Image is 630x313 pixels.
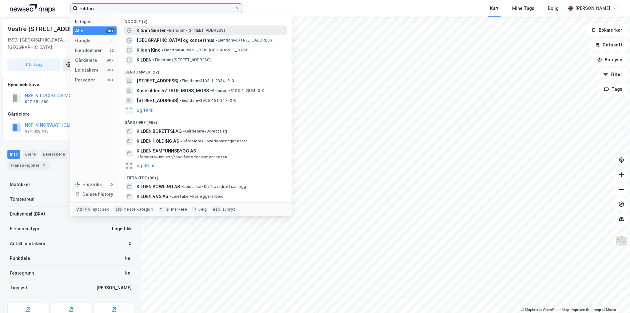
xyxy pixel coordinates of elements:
span: • [216,38,217,42]
div: Eiendommer (22) [119,65,292,76]
span: Eiendom • [STREET_ADDRESS] [153,57,211,62]
span: • [180,98,181,103]
div: 99+ [106,68,114,73]
div: Datasett [70,150,93,159]
div: velg [198,207,207,212]
div: Leietakere [41,150,67,159]
span: Gårdeiere • Hovedkontortjenester [180,139,247,144]
span: KILDEN [137,56,152,64]
span: Gårdeiere • Innvest/fond åpne for allmennheten [137,155,227,160]
div: 1599, [GEOGRAPHIC_DATA], [GEOGRAPHIC_DATA] [7,36,106,51]
span: [GEOGRAPHIC_DATA] og konserthus [137,37,214,44]
div: Antall leietakere [10,240,45,247]
div: Kart [490,5,499,12]
div: Gårdeiere [75,57,97,64]
div: [PERSON_NAME] [575,5,610,12]
div: 924 029 013 [25,129,49,134]
span: KILDEN HOLDING AS [137,137,179,145]
div: tab [114,206,123,212]
div: Gårdeiere [8,110,134,118]
div: Logistikk [112,225,132,232]
span: [STREET_ADDRESS] [137,77,178,85]
div: avbryt [222,207,235,212]
div: Gårdeiere (99+) [119,115,292,126]
div: 99+ [106,77,114,82]
div: Google (4) [119,14,292,26]
div: 927 781 689 [25,99,49,104]
a: Mapbox [521,308,538,312]
span: Eiendom • [STREET_ADDRESS] [216,38,273,43]
div: Alle [75,27,83,34]
div: Kategori [75,19,117,24]
span: KILDEN VVS AS [137,193,168,200]
div: 22 [109,48,114,53]
div: Ctrl + k [75,206,92,212]
div: Eiere [23,150,38,159]
span: Kasekilden 57, 1519, MOSS, MOSS [137,87,209,94]
button: Tags [599,83,628,95]
div: Nei [125,255,132,262]
div: 4 [109,38,114,43]
div: Leietakere (99+) [119,171,292,182]
span: • [169,194,171,199]
span: • [162,48,164,52]
iframe: Chat Widget [599,283,630,313]
div: Delete history [82,191,113,198]
div: 0 [129,240,132,247]
span: Gårdeiere • Borettslag [183,129,227,134]
button: Bokmerker [586,24,628,36]
button: Filter [598,68,628,81]
div: Hjemmelshaver [8,81,134,88]
div: Leietakere [75,66,99,74]
span: Eiendom • [STREET_ADDRESS] [167,28,225,33]
button: Tag [7,58,60,71]
div: Punktleie [10,255,30,262]
div: Festegrunn [10,269,34,277]
span: • [183,129,185,133]
img: logo.a4113a55bc3d86da70a041830d287a7e.svg [10,4,55,13]
span: Leietaker • Drift av idrettsanlegg [181,184,246,189]
div: Google [75,37,91,44]
div: 99+ [106,28,114,33]
div: neste kategori [124,207,153,212]
span: • [210,88,212,93]
input: Søk på adresse, matrikkel, gårdeiere, leietakere eller personer [78,4,235,13]
span: Leietaker • Rørleggerarbeid [169,194,224,199]
span: • [180,78,181,83]
span: • [153,57,155,62]
span: Eiendom • 3905-151-247-0-0 [180,98,237,103]
div: Nei [125,269,132,277]
div: 99+ [106,58,114,63]
div: esc [212,206,221,212]
div: Historikk [75,181,102,188]
span: Kilden Kino [137,46,161,54]
span: • [167,28,169,33]
div: Bruksareal (BRA) [10,210,45,218]
div: Vestre [STREET_ADDRESS] [7,24,88,34]
div: Bolig [548,5,559,12]
img: Z [616,235,627,247]
div: Mine Tags [512,5,534,12]
span: KILDEN BORETTSLAG [137,128,182,135]
a: Improve this map [571,308,601,312]
span: [STREET_ADDRESS] [137,97,178,104]
div: 7 [41,162,47,168]
div: Personer [75,76,95,84]
div: markere [171,207,187,212]
div: Eiendommer [75,47,102,54]
div: Eiendomstype [10,225,41,232]
button: og 96 til [137,162,154,169]
span: Eiendom • 3103-1-2834-0-0 [180,78,234,83]
div: 0 [109,182,114,187]
div: Matrikkel [10,181,30,188]
span: • [180,139,182,143]
button: Analyse [592,53,628,66]
div: Info [7,150,20,159]
span: Kilden Senter [137,27,166,34]
button: Datasett [590,39,628,51]
span: KILDEN SAMFUNNSBYGG AS [137,147,284,155]
div: [PERSON_NAME] [96,284,132,291]
button: og 19 til [137,107,154,114]
span: • [181,184,183,189]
